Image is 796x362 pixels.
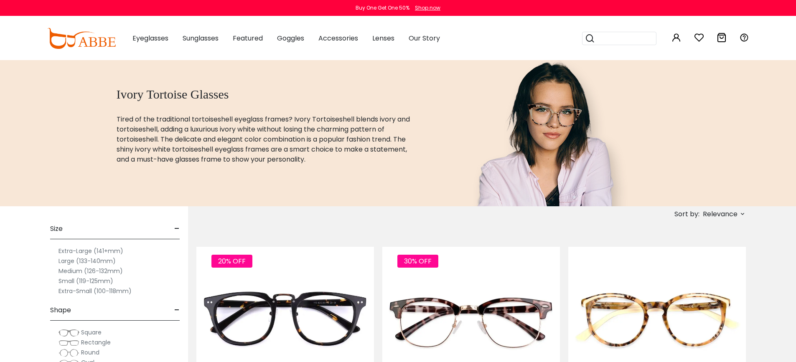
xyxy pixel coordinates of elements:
label: Extra-Large (141+mm) [58,246,123,256]
span: - [174,219,180,239]
img: ivory tortoise glasses [441,60,654,206]
span: Shape [50,300,71,320]
div: Shop now [415,4,440,12]
span: Sort by: [674,209,699,219]
span: 20% OFF [211,255,252,268]
span: Size [50,219,63,239]
span: Goggles [277,33,304,43]
a: Shop now [411,4,440,11]
h1: Ivory Tortoise Glasses [117,87,421,102]
span: Our Story [409,33,440,43]
span: Eyeglasses [132,33,168,43]
span: Featured [233,33,263,43]
p: Tired of the traditional tortoiseshell eyeglass frames? Ivory Tortoiseshell blends ivory and tort... [117,114,421,165]
div: Buy One Get One 50% [356,4,409,12]
span: 30% OFF [397,255,438,268]
span: Square [81,328,102,337]
span: - [174,300,180,320]
label: Small (119-125mm) [58,276,113,286]
span: Round [81,348,99,357]
img: abbeglasses.com [47,28,116,49]
label: Extra-Small (100-118mm) [58,286,132,296]
span: Accessories [318,33,358,43]
label: Medium (126-132mm) [58,266,123,276]
label: Large (133-140mm) [58,256,116,266]
span: Sunglasses [183,33,219,43]
img: Rectangle.png [58,339,79,347]
span: Rectangle [81,338,111,347]
img: Square.png [58,329,79,337]
span: Lenses [372,33,394,43]
span: Relevance [703,207,738,222]
img: Round.png [58,349,79,357]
